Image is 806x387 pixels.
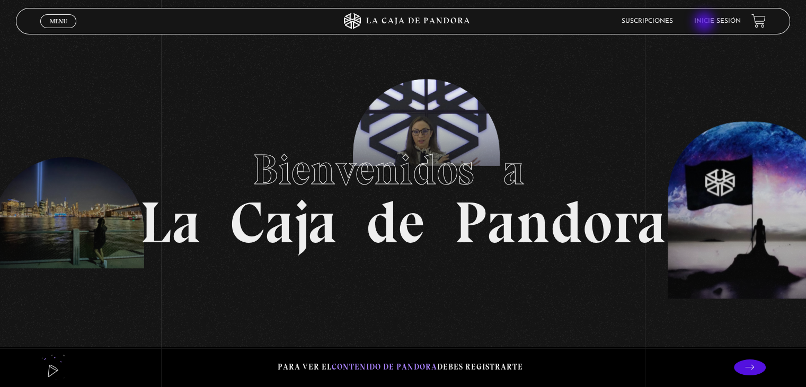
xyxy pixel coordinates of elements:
span: contenido de Pandora [332,362,437,372]
span: Menu [50,18,67,24]
a: View your shopping cart [751,14,766,28]
span: Bienvenidos a [253,144,554,195]
a: Suscripciones [622,18,673,24]
p: Para ver el debes registrarte [278,360,523,374]
span: Cerrar [46,27,71,34]
h1: La Caja de Pandora [140,135,666,252]
a: Inicie sesión [694,18,741,24]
